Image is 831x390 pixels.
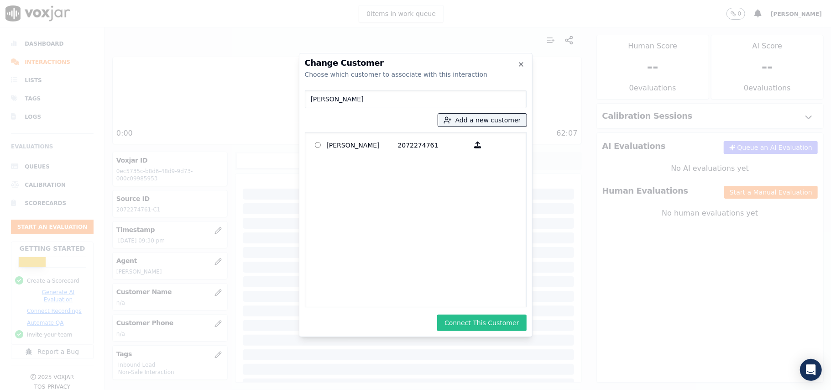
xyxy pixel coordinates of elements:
[438,114,527,126] button: Add a new customer
[469,138,487,152] button: [PERSON_NAME] 2072274761
[305,59,527,67] h2: Change Customer
[398,138,469,152] p: 2072274761
[437,315,526,331] button: Connect This Customer
[315,142,321,148] input: [PERSON_NAME] 2072274761
[305,90,527,108] input: Search Customers
[800,359,822,381] div: Open Intercom Messenger
[305,70,527,79] div: Choose which customer to associate with this interaction
[327,138,398,152] p: [PERSON_NAME]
